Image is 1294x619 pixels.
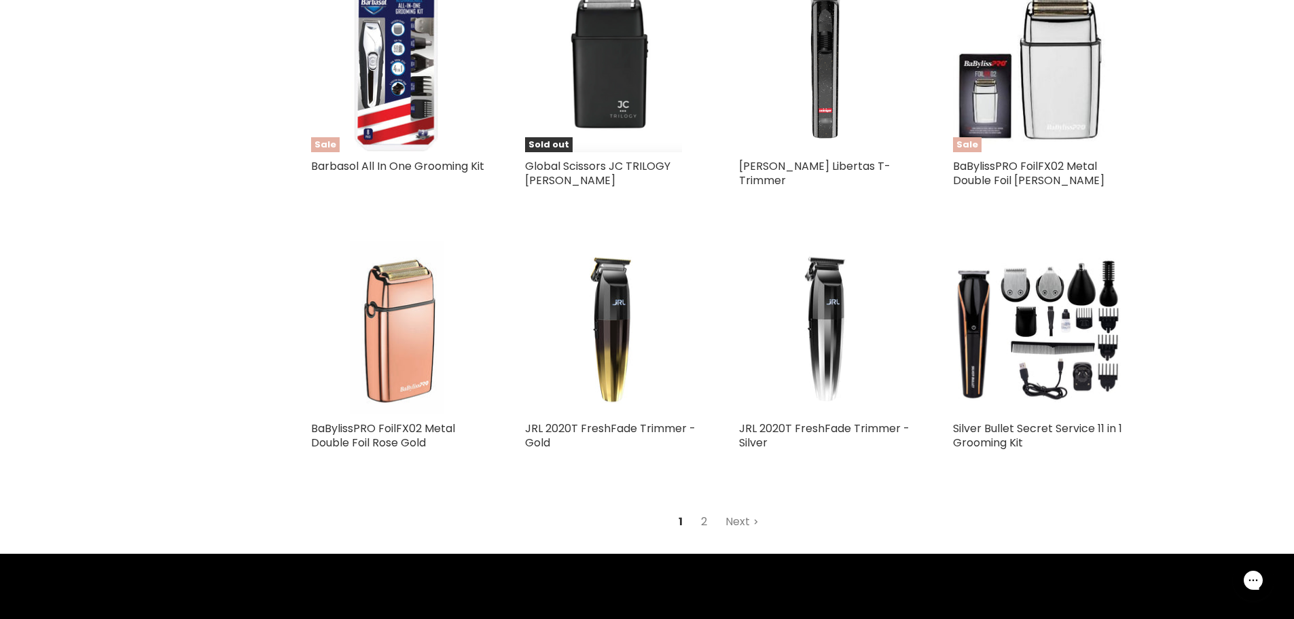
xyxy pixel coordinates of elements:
[718,510,766,534] a: Next
[739,421,910,450] a: JRL 2020T FreshFade Trimmer - Silver
[311,421,455,450] a: BaBylissPRO FoilFX02 Metal Double Foil Rose Gold
[525,421,696,450] a: JRL 2020T FreshFade Trimmer - Gold
[671,510,690,534] span: 1
[546,241,676,414] img: JRL 2020T FreshFade Trimmer - Gold
[953,253,1126,403] img: Silver Bullet Secret Service 11 in 1 Grooming Kit
[311,137,340,153] span: Sale
[953,158,1104,188] a: BaBylissPRO FoilFX02 Metal Double Foil [PERSON_NAME]
[953,137,982,153] span: Sale
[953,241,1126,414] a: Silver Bullet Secret Service 11 in 1 Grooming Kit
[739,241,912,414] a: JRL 2020T FreshFade Trimmer - Silver
[694,510,715,534] a: 2
[311,241,484,414] a: BaBylissPRO FoilFX02 Metal Double Foil Rose Gold
[311,158,484,174] a: Barbasol All In One Grooming Kit
[525,241,698,414] a: JRL 2020T FreshFade Trimmer - Gold
[1226,555,1280,605] iframe: Gorgias live chat messenger
[953,421,1122,450] a: Silver Bullet Secret Service 11 in 1 Grooming Kit
[525,158,670,188] a: Global Scissors JC TRILOGY [PERSON_NAME]
[739,158,891,188] a: [PERSON_NAME] Libertas T-Trimmer
[760,241,890,414] img: JRL 2020T FreshFade Trimmer - Silver
[351,241,444,414] img: BaBylissPRO FoilFX02 Metal Double Foil Rose Gold
[525,137,573,153] span: Sold out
